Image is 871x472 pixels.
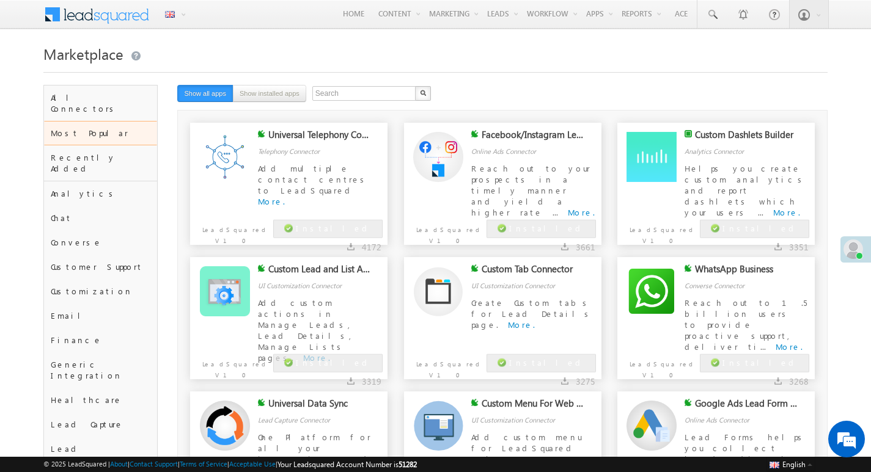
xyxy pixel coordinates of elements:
div: Analytics [44,181,156,206]
div: Generic Integration [44,352,156,388]
p: LeadSquared V1.0 [404,352,483,380]
span: 51282 [399,460,417,469]
a: More. [776,341,803,352]
span: Helps you create custom analytics and report dashlets which your users ... [685,163,806,217]
img: checking status [258,264,265,272]
div: Healthcare [44,388,156,412]
span: Marketplace [43,44,123,64]
span: 4172 [362,241,381,253]
div: Converse [44,230,156,255]
img: Alternate Logo [413,401,463,450]
img: checking status [685,264,692,272]
span: Installed [722,223,798,233]
div: Most Popular [44,121,156,145]
img: checking status [258,130,265,137]
span: Add custom menu for LeadSquared Web App. [471,432,581,464]
a: About [110,460,128,468]
div: Universal Data Sync [268,398,371,415]
img: Alternate Logo [200,132,250,182]
img: Search [420,90,426,96]
div: Customer Support [44,255,156,279]
img: Alternate Logo [627,132,677,182]
p: LeadSquared V1.0 [190,218,270,246]
div: Customization [44,279,156,303]
a: More. [568,207,595,217]
span: Add custom actions in Manage Leads, Lead Details, Manage Lists pages. [258,297,356,363]
span: Add multiple contact centres to LeadSquared [258,163,369,195]
div: Email [44,303,156,328]
img: checking status [471,264,479,272]
img: downloads [347,243,355,250]
button: Show installed apps [233,85,306,102]
div: Facebook/Instagram Lead Ads [482,129,584,146]
div: WhatsApp Business [695,263,798,280]
div: Universal Telephony Connector [268,129,371,146]
span: 3661 [576,241,595,253]
span: Your Leadsquared Account Number is [277,460,417,469]
span: Installed [509,357,585,368]
span: Installed [296,223,372,233]
span: English [782,460,806,469]
span: Installed [722,357,798,368]
img: Alternate Logo [627,401,677,451]
img: Alternate Logo [627,266,677,316]
span: 3268 [789,376,809,387]
img: checking status [471,399,479,406]
img: checking status [471,130,479,137]
div: Finance [44,328,156,352]
span: One Platform for all your integration needs [258,432,380,464]
img: Alternate Logo [414,267,463,316]
img: Alternate Logo [200,401,250,451]
img: checking status [258,399,265,406]
span: Reach out to your prospects in a timely manner and yield a higher rate ... [471,163,590,217]
span: 3319 [362,376,381,387]
a: More. [529,454,556,464]
div: All Connectors [44,85,156,121]
button: Show all apps [177,85,233,102]
a: More. [258,196,285,206]
p: LeadSquared V1.0 [617,352,697,380]
span: 3351 [789,241,809,253]
img: Alternate Logo [200,266,250,316]
img: downloads [561,243,568,250]
p: LeadSquared V1.0 [617,218,697,246]
div: Recently Added [44,145,156,181]
img: downloads [347,377,355,385]
a: More. [773,207,800,217]
span: Create Custom tabs for Lead Details page. [471,297,593,330]
div: Custom Dashlets Builder [695,129,798,146]
div: Custom Menu For Web App [482,398,584,415]
div: Lead Capture [44,412,156,437]
img: downloads [774,377,782,385]
p: LeadSquared V1.0 [404,218,483,246]
img: checking status [685,399,692,406]
div: Lead Distribution [44,437,156,472]
a: Acceptable Use [229,460,276,468]
img: checking status [685,130,692,137]
div: Custom Lead and List Actions [268,263,371,280]
img: downloads [561,377,568,385]
span: Installed [296,357,372,368]
div: Custom Tab Connector [482,263,584,280]
span: 3275 [576,376,595,387]
span: Installed [509,223,585,233]
img: downloads [774,243,782,250]
span: Reach out to 1.5 billion users to provide proactive support, deliver ti... [685,297,807,352]
img: Alternate Logo [413,132,463,182]
button: English [766,457,815,471]
a: Terms of Service [180,460,227,468]
div: Chat [44,206,156,230]
a: Contact Support [130,460,178,468]
a: More. [508,319,535,330]
span: © 2025 LeadSquared | | | | | [43,459,417,470]
div: Google Ads Lead Form Connector [695,398,798,415]
p: LeadSquared V1.0 [190,352,270,380]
